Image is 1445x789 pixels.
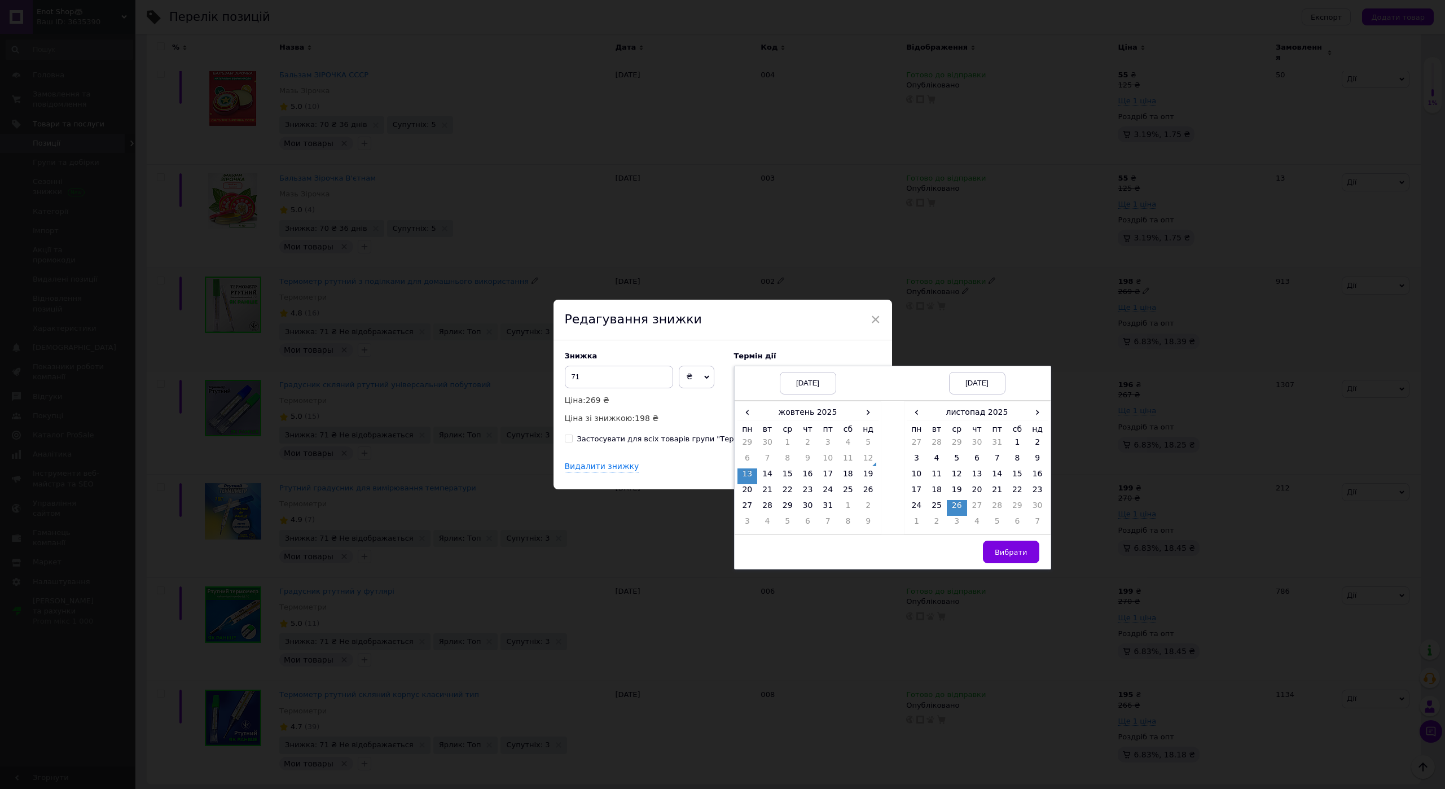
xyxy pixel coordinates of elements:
[987,453,1007,468] td: 7
[734,352,881,360] label: Термін дії
[1027,516,1048,532] td: 7
[983,541,1039,563] button: Вибрати
[967,421,987,437] th: чт
[818,500,838,516] td: 31
[737,484,758,500] td: 20
[838,437,858,453] td: 4
[838,468,858,484] td: 18
[858,404,879,420] span: ›
[907,421,927,437] th: пн
[947,437,967,453] td: 29
[858,421,879,437] th: нд
[1027,484,1048,500] td: 23
[1027,468,1048,484] td: 16
[1007,516,1027,532] td: 6
[858,468,879,484] td: 19
[798,516,818,532] td: 6
[687,372,693,381] span: ₴
[780,372,836,394] div: [DATE]
[995,548,1027,556] span: Вибрати
[947,500,967,516] td: 26
[818,453,838,468] td: 10
[947,453,967,468] td: 5
[778,484,798,500] td: 22
[818,516,838,532] td: 7
[778,516,798,532] td: 5
[987,484,1007,500] td: 21
[1027,421,1048,437] th: нд
[798,421,818,437] th: чт
[737,500,758,516] td: 27
[858,500,879,516] td: 2
[1027,404,1048,420] span: ›
[907,484,927,500] td: 17
[858,453,879,468] td: 12
[635,414,658,423] span: 198 ₴
[987,421,1007,437] th: пт
[778,437,798,453] td: 1
[737,516,758,532] td: 3
[907,516,927,532] td: 1
[1007,437,1027,453] td: 1
[907,468,927,484] td: 10
[798,468,818,484] td: 16
[1007,421,1027,437] th: сб
[947,516,967,532] td: 3
[778,421,798,437] th: ср
[1027,500,1048,516] td: 30
[757,404,858,421] th: жовтень 2025
[987,437,1007,453] td: 31
[987,468,1007,484] td: 14
[926,484,947,500] td: 18
[565,312,702,326] span: Редагування знижки
[858,516,879,532] td: 9
[757,468,778,484] td: 14
[926,437,947,453] td: 28
[947,421,967,437] th: ср
[586,396,609,405] span: 269 ₴
[1027,437,1048,453] td: 2
[757,484,778,500] td: 21
[818,468,838,484] td: 17
[778,468,798,484] td: 15
[907,404,927,420] span: ‹
[565,366,673,388] input: 0
[798,500,818,516] td: 30
[838,500,858,516] td: 1
[967,500,987,516] td: 27
[737,468,758,484] td: 13
[838,516,858,532] td: 8
[1007,500,1027,516] td: 29
[818,421,838,437] th: пт
[871,310,881,329] span: ×
[987,500,1007,516] td: 28
[967,484,987,500] td: 20
[577,434,771,444] div: Застосувати для всіх товарів групи "Термометри"
[818,484,838,500] td: 24
[737,437,758,453] td: 29
[565,461,639,473] div: Видалити знижку
[565,412,723,424] p: Ціна зі знижкою:
[798,437,818,453] td: 2
[967,453,987,468] td: 6
[926,421,947,437] th: вт
[737,404,758,420] span: ‹
[778,500,798,516] td: 29
[798,484,818,500] td: 23
[926,468,947,484] td: 11
[907,453,927,468] td: 3
[565,394,723,406] p: Ціна:
[757,500,778,516] td: 28
[798,453,818,468] td: 9
[987,516,1007,532] td: 5
[1007,453,1027,468] td: 8
[838,421,858,437] th: сб
[947,484,967,500] td: 19
[737,421,758,437] th: пн
[838,453,858,468] td: 11
[757,421,778,437] th: вт
[838,484,858,500] td: 25
[907,437,927,453] td: 27
[1007,468,1027,484] td: 15
[778,453,798,468] td: 8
